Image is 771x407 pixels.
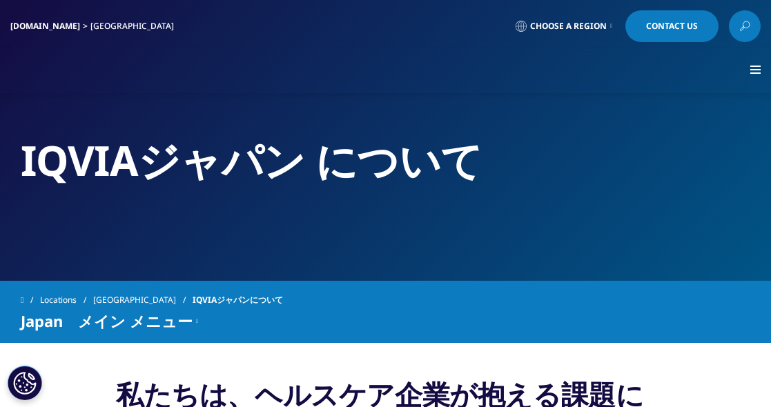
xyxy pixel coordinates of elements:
[90,21,179,32] div: [GEOGRAPHIC_DATA]
[8,366,42,400] button: Cookie 設定
[40,288,93,312] a: Locations
[646,22,698,30] span: Contact Us
[530,21,607,32] span: Choose a Region
[10,20,80,32] a: [DOMAIN_NAME]
[21,312,193,329] span: Japan メイン メニュー
[625,10,719,42] a: Contact Us
[193,288,283,312] span: IQVIAジャパンについて
[21,135,750,186] h2: IQVIAジャパン について
[93,288,193,312] a: [GEOGRAPHIC_DATA]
